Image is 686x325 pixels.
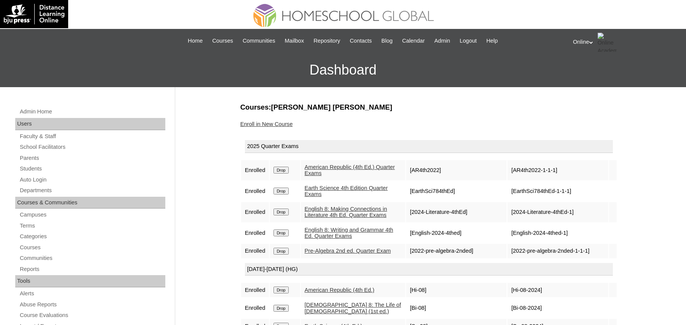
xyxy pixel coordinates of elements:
td: [EarthSci784thEd] [406,181,507,201]
a: [DEMOGRAPHIC_DATA] 8: The Life of [DEMOGRAPHIC_DATA] (1st ed.) [305,302,401,314]
img: logo-white.png [4,4,64,24]
a: American Republic (4th Ed.) Quarter Exams [305,164,395,177]
img: Online Academy [598,33,617,52]
td: Enrolled [241,223,269,243]
input: Drop [273,209,288,215]
a: Courses [208,37,237,45]
div: 2025 Quarter Exams [245,140,613,153]
span: Blog [381,37,392,45]
input: Drop [273,305,288,312]
a: School Facilitators [19,142,165,152]
span: Contacts [350,37,372,45]
span: Courses [212,37,233,45]
td: Enrolled [241,283,269,297]
td: Enrolled [241,202,269,222]
td: Enrolled [241,244,269,258]
a: Admin Home [19,107,165,116]
a: Faculty & Staff [19,132,165,141]
td: [AR4th2022-1-1-1] [507,160,608,180]
div: Online [573,33,678,52]
span: Repository [313,37,340,45]
a: English 8: Making Connections in Literature 4th Ed. Quarter Exams [305,206,387,218]
a: Courses [19,243,165,252]
span: Logout [460,37,477,45]
td: Enrolled [241,181,269,201]
a: Course Evaluations [19,311,165,320]
a: Terms [19,221,165,231]
a: Enroll in New Course [240,121,293,127]
input: Drop [273,248,288,255]
td: [English-2024-4thed-1] [507,223,608,243]
div: Users [15,118,165,130]
input: Drop [273,287,288,293]
input: Drop [273,167,288,174]
td: Enrolled [241,298,269,318]
input: Drop [273,229,288,236]
a: Blog [377,37,396,45]
a: Repository [310,37,344,45]
td: [Bi-08] [406,298,507,318]
a: Calendar [398,37,429,45]
td: [2022-pre-algebra-2nded] [406,244,507,258]
span: Admin [434,37,450,45]
a: Students [19,164,165,174]
a: Categories [19,232,165,241]
a: Home [184,37,206,45]
a: Auto Login [19,175,165,185]
span: Calendar [402,37,425,45]
td: [English-2024-4thed] [406,223,507,243]
a: Communities [19,253,165,263]
td: [EarthSci784thEd-1-1-1] [507,181,608,201]
a: Help [483,37,502,45]
a: Admin [430,37,454,45]
span: Communities [243,37,275,45]
td: [2024-Literature-4thEd] [406,202,507,222]
a: Abuse Reports [19,300,165,309]
a: Campuses [19,210,165,220]
td: [Hi-08-2024] [507,283,608,297]
a: Alerts [19,289,165,298]
a: Parents [19,153,165,163]
td: [Bi-08-2024] [507,298,608,318]
div: [DATE]-[DATE] (HG) [245,263,613,276]
td: [2024-Literature-4thEd-1] [507,202,608,222]
td: [2022-pre-algebra-2nded-1-1-1] [507,244,608,258]
td: [AR4th2022] [406,160,507,180]
a: Earth Science 4th Edition Quarter Exams [305,185,388,198]
a: Mailbox [281,37,308,45]
a: Contacts [346,37,376,45]
td: [Hi-08] [406,283,507,297]
h3: Dashboard [4,53,682,87]
a: American Republic (4th Ed.) [305,287,374,293]
a: Reports [19,264,165,274]
td: Enrolled [241,160,269,180]
a: Communities [239,37,279,45]
span: Help [486,37,498,45]
a: Departments [19,186,165,195]
span: Mailbox [285,37,304,45]
div: Tools [15,275,165,287]
h3: Courses:[PERSON_NAME] [PERSON_NAME] [240,102,617,112]
a: English 8: Writing and Grammar 4th Ed. Quarter Exams [305,227,393,239]
span: Home [188,37,203,45]
input: Drop [273,188,288,194]
a: Pre-Algebra 2nd ed. Quarter Exam [305,248,391,254]
a: Logout [456,37,481,45]
div: Courses & Communities [15,197,165,209]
